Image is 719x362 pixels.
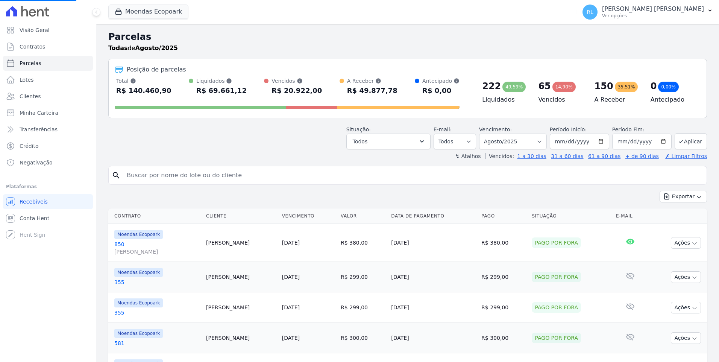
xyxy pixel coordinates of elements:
button: Ações [671,271,701,283]
td: R$ 299,00 [338,262,388,292]
button: Exportar [660,191,707,202]
div: Pago por fora [532,237,581,248]
a: 850[PERSON_NAME] [114,240,200,256]
h2: Parcelas [108,30,707,44]
button: Ações [671,302,701,313]
th: Contrato [108,208,203,224]
input: Buscar por nome do lote ou do cliente [122,168,704,183]
label: E-mail: [434,126,452,132]
th: Pago [478,208,529,224]
td: R$ 299,00 [338,292,388,323]
a: + de 90 dias [625,153,659,159]
a: 581 [114,339,200,347]
a: 61 a 90 dias [588,153,620,159]
a: [DATE] [282,335,300,341]
span: Parcelas [20,59,41,67]
a: ✗ Limpar Filtros [662,153,707,159]
td: [DATE] [388,224,478,262]
th: Situação [529,208,613,224]
a: Clientes [3,89,93,104]
h4: Antecipado [651,95,695,104]
span: Negativação [20,159,53,166]
a: Conta Hent [3,211,93,226]
button: Ações [671,332,701,344]
span: Contratos [20,43,45,50]
a: [DATE] [282,274,300,280]
a: Crédito [3,138,93,154]
span: RL [587,9,593,15]
label: Período Fim: [612,126,672,134]
span: Lotes [20,76,34,84]
div: 14,90% [552,82,576,92]
span: Transferências [20,126,58,133]
div: Antecipado [422,77,460,85]
span: Moendas Ecopoark [114,298,163,307]
p: [PERSON_NAME] [PERSON_NAME] [602,5,704,13]
td: [PERSON_NAME] [203,292,279,323]
label: ↯ Atalhos [455,153,481,159]
button: RL [PERSON_NAME] [PERSON_NAME] Ver opções [576,2,719,23]
td: [DATE] [388,292,478,323]
div: Plataformas [6,182,90,191]
a: [DATE] [282,240,300,246]
div: 0,00% [658,82,678,92]
div: R$ 49.877,78 [347,85,397,97]
div: 150 [595,80,613,92]
button: Moendas Ecopoark [108,5,188,19]
a: 1 a 30 dias [517,153,546,159]
th: Cliente [203,208,279,224]
div: 65 [538,80,551,92]
a: Minha Carteira [3,105,93,120]
span: Conta Hent [20,214,49,222]
a: 355 [114,309,200,316]
span: Todos [353,137,367,146]
label: Período Inicío: [550,126,587,132]
div: 0 [651,80,657,92]
span: Moendas Ecopoark [114,268,163,277]
a: Visão Geral [3,23,93,38]
a: [DATE] [282,304,300,310]
span: Clientes [20,93,41,100]
p: Ver opções [602,13,704,19]
div: Posição de parcelas [127,65,186,74]
span: [PERSON_NAME] [114,248,200,256]
button: Todos [346,134,431,149]
p: de [108,44,178,53]
label: Vencidos: [485,153,514,159]
td: [DATE] [388,323,478,353]
span: Visão Geral [20,26,50,34]
td: R$ 300,00 [478,323,529,353]
div: Pago por fora [532,272,581,282]
div: Liquidados [196,77,247,85]
th: Vencimento [279,208,338,224]
td: [PERSON_NAME] [203,323,279,353]
span: Crédito [20,142,39,150]
td: R$ 380,00 [338,224,388,262]
td: R$ 380,00 [478,224,529,262]
strong: Agosto/2025 [135,44,178,52]
span: Moendas Ecopoark [114,230,163,239]
div: R$ 140.460,90 [116,85,171,97]
span: Recebíveis [20,198,48,205]
div: 35,51% [615,82,638,92]
h4: Vencidos [538,95,582,104]
span: Moendas Ecopoark [114,329,163,338]
span: Minha Carteira [20,109,58,117]
div: R$ 69.661,12 [196,85,247,97]
label: Situação: [346,126,371,132]
a: Parcelas [3,56,93,71]
div: Total [116,77,171,85]
div: Vencidos [272,77,322,85]
div: Pago por fora [532,333,581,343]
a: Recebíveis [3,194,93,209]
div: Pago por fora [532,302,581,313]
i: search [112,171,121,180]
td: [PERSON_NAME] [203,262,279,292]
a: Lotes [3,72,93,87]
strong: Todas [108,44,128,52]
label: Vencimento: [479,126,512,132]
h4: Liquidados [482,95,526,104]
button: Aplicar [675,133,707,149]
div: 222 [482,80,501,92]
a: 31 a 60 dias [551,153,583,159]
